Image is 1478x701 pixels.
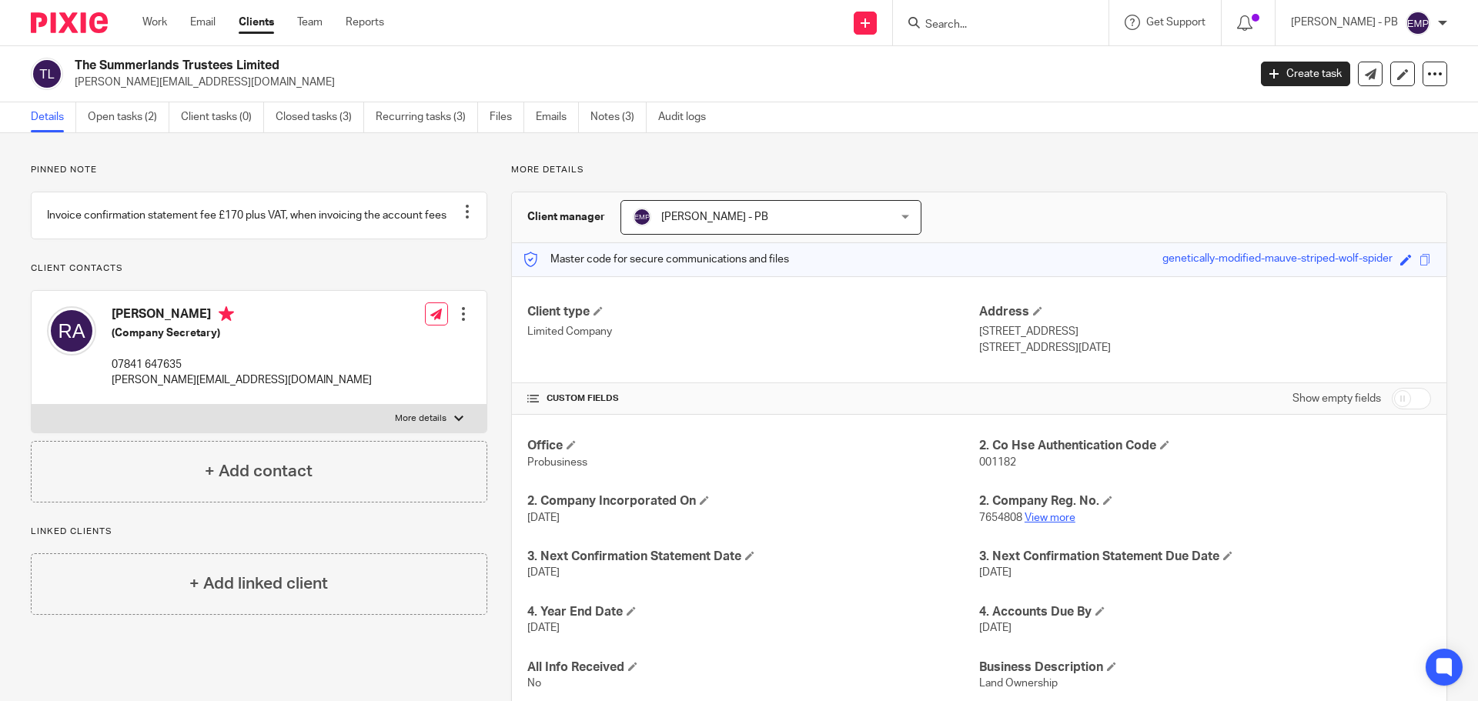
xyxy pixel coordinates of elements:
[527,623,560,633] span: [DATE]
[276,102,364,132] a: Closed tasks (3)
[1292,391,1381,406] label: Show empty fields
[376,102,478,132] a: Recurring tasks (3)
[1025,512,1075,523] a: View more
[31,526,487,538] p: Linked clients
[181,102,264,132] a: Client tasks (0)
[297,15,323,30] a: Team
[523,252,789,267] p: Master code for secure communications and files
[979,340,1431,356] p: [STREET_ADDRESS][DATE]
[924,18,1062,32] input: Search
[527,604,979,620] h4: 4. Year End Date
[75,75,1238,90] p: [PERSON_NAME][EMAIL_ADDRESS][DOMAIN_NAME]
[527,549,979,565] h4: 3. Next Confirmation Statement Date
[527,567,560,578] span: [DATE]
[47,306,96,356] img: svg%3E
[1291,15,1398,30] p: [PERSON_NAME] - PB
[112,306,372,325] h4: [PERSON_NAME]
[979,623,1012,633] span: [DATE]
[661,212,768,222] span: [PERSON_NAME] - PB
[31,164,487,176] p: Pinned note
[979,438,1431,454] h4: 2. Co Hse Authentication Code
[979,457,1016,468] span: 001182
[31,12,108,33] img: Pixie
[490,102,524,132] a: Files
[527,659,979,676] h4: All Info Received
[88,102,169,132] a: Open tasks (2)
[527,438,979,454] h4: Office
[346,15,384,30] a: Reports
[658,102,717,132] a: Audit logs
[979,549,1431,565] h4: 3. Next Confirmation Statement Due Date
[979,659,1431,676] h4: Business Description
[979,304,1431,320] h4: Address
[1146,17,1205,28] span: Get Support
[979,678,1058,689] span: Land Ownership
[590,102,647,132] a: Notes (3)
[1162,251,1393,269] div: genetically-modified-mauve-striped-wolf-spider
[979,604,1431,620] h4: 4. Accounts Due By
[511,164,1447,176] p: More details
[1261,62,1350,86] a: Create task
[527,457,587,468] span: Probusiness
[527,493,979,509] h4: 2. Company Incorporated On
[633,208,651,226] img: svg%3E
[190,15,216,30] a: Email
[31,262,487,275] p: Client contacts
[31,58,63,90] img: svg%3E
[979,493,1431,509] h4: 2. Company Reg. No.
[536,102,579,132] a: Emails
[527,324,979,339] p: Limited Company
[395,412,446,425] p: More details
[527,678,541,689] span: No
[142,15,167,30] a: Work
[979,567,1012,578] span: [DATE]
[1406,11,1430,35] img: svg%3E
[205,459,313,483] h4: + Add contact
[112,325,372,341] h5: (Company Secretary)
[527,512,560,523] span: [DATE]
[527,392,979,405] h4: CUSTOM FIELDS
[219,306,234,322] i: Primary
[112,357,372,372] p: 07841 647635
[979,512,1022,523] span: 7654808
[189,572,328,596] h4: + Add linked client
[527,209,605,225] h3: Client manager
[112,372,372,388] p: [PERSON_NAME][EMAIL_ADDRESS][DOMAIN_NAME]
[75,58,1005,74] h2: The Summerlands Trustees Limited
[979,324,1431,339] p: [STREET_ADDRESS]
[239,15,274,30] a: Clients
[527,304,979,320] h4: Client type
[31,102,76,132] a: Details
